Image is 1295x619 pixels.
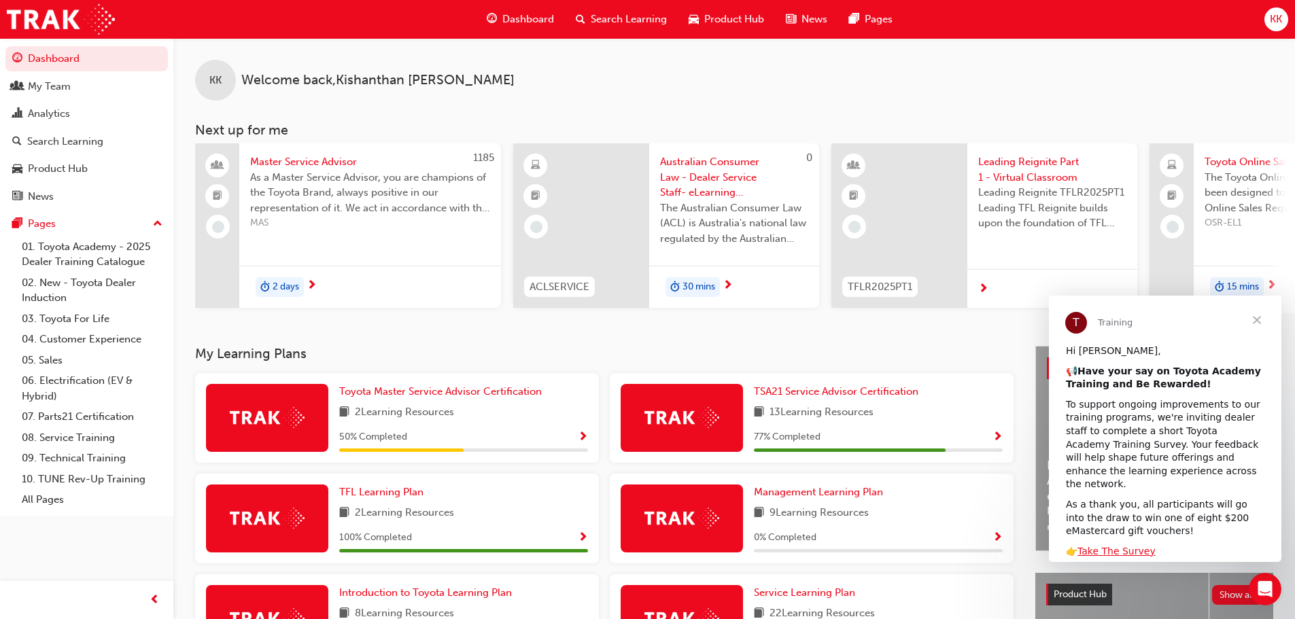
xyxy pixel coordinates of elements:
span: Australian Consumer Law - Dealer Service Staff- eLearning Module [660,154,808,200]
span: news-icon [786,11,796,28]
a: Latest NewsShow all [1047,357,1262,379]
span: Show Progress [992,532,1003,544]
a: Product HubShow all [1046,584,1262,605]
a: Management Learning Plan [754,484,888,500]
a: TFLR2025PT1Leading Reignite Part 1 - Virtual ClassroomLeading Reignite TFLR2025PT1 Leading TFL Re... [831,143,1137,308]
a: Product Hub [5,156,168,181]
span: 2 Learning Resources [355,404,454,421]
span: 0 [806,152,812,164]
a: 01. Toyota Academy - 2025 Dealer Training Catalogue [16,236,168,272]
span: 2 Learning Resources [355,505,454,522]
img: Trak [230,508,305,529]
span: learningRecordVerb_NONE-icon [530,221,542,233]
a: 09. Technical Training [16,448,168,469]
span: ACLSERVICE [530,279,589,295]
span: booktick-icon [213,188,222,205]
span: book-icon [754,404,764,421]
a: TFL Learning Plan [339,484,429,500]
a: search-iconSearch Learning [565,5,678,33]
a: guage-iconDashboard [476,5,565,33]
h3: Next up for me [173,122,1295,138]
span: Product Hub [704,12,764,27]
span: Master Service Advisor [250,154,490,170]
span: Welcome back , Kishanthan [PERSON_NAME] [241,73,515,88]
span: Leading Reignite Part 1 - Virtual Classroom [978,154,1126,185]
span: 1185 [473,152,494,164]
span: 77 % Completed [754,429,821,445]
a: 1185Master Service AdvisorAs a Master Service Advisor, you are champions of the Toyota Brand, alw... [195,143,501,308]
button: DashboardMy TeamAnalyticsSearch LearningProduct HubNews [5,43,168,211]
span: Leading Reignite TFLR2025PT1 Leading TFL Reignite builds upon the foundation of TFL Reignite, rea... [978,185,1126,231]
button: Show Progress [578,429,588,446]
div: Search Learning [27,134,103,149]
span: search-icon [576,11,585,28]
button: Pages [5,211,168,236]
span: Dashboard [502,12,554,27]
span: Search Learning [591,12,667,27]
span: people-icon [213,157,222,175]
img: Trak [644,407,719,428]
div: News [28,189,54,205]
span: Show Progress [578,431,588,444]
a: Search Learning [5,129,168,154]
span: Product Hub [1054,588,1107,600]
span: book-icon [754,505,764,522]
span: TFLR2025PT1 [848,279,912,295]
span: TSA21 Service Advisor Certification [754,385,918,397]
span: laptop-icon [1167,157,1177,175]
span: learningRecordVerb_NONE-icon [1167,221,1179,233]
span: Revolutionise the way you access and manage your learning resources. [1047,503,1262,534]
a: Analytics [5,101,168,126]
span: pages-icon [849,11,859,28]
iframe: Intercom live chat [1249,573,1281,605]
a: 08. Service Training [16,427,168,448]
span: 2 days [273,279,299,295]
a: 03. Toyota For Life [16,308,168,330]
img: Trak [644,508,719,529]
span: 13 Learning Resources [770,404,874,421]
a: Introduction to Toyota Learning Plan [339,585,517,601]
span: car-icon [12,163,22,175]
img: Trak [230,407,305,428]
div: Product Hub [28,161,88,177]
span: guage-icon [487,11,497,28]
span: learningResourceType_INSTRUCTOR_LED-icon [849,157,859,175]
span: As a Master Service Advisor, you are champions of the Toyota Brand, always positive in our repres... [250,170,490,216]
a: 02. New - Toyota Dealer Induction [16,272,168,308]
span: search-icon [12,136,22,148]
span: next-icon [1266,280,1277,292]
span: booktick-icon [531,188,540,205]
button: Show Progress [992,529,1003,546]
span: guage-icon [12,53,22,65]
a: 04. Customer Experience [16,329,168,350]
iframe: Intercom live chat message [1049,296,1281,562]
a: news-iconNews [775,5,838,33]
span: duration-icon [670,279,680,296]
span: MAS [250,215,490,231]
button: Show all [1212,585,1263,605]
span: book-icon [339,505,349,522]
a: 10. TUNE Rev-Up Training [16,469,168,490]
button: Show Progress [578,529,588,546]
button: Show Progress [992,429,1003,446]
img: Trak [7,4,115,35]
a: Dashboard [5,46,168,71]
span: Pages [865,12,893,27]
div: Pages [28,216,56,232]
a: car-iconProduct Hub [678,5,775,33]
span: up-icon [153,215,162,233]
span: car-icon [689,11,699,28]
a: News [5,184,168,209]
span: next-icon [723,280,733,292]
span: booktick-icon [849,188,859,205]
span: news-icon [12,191,22,203]
span: Help Shape the Future of Toyota Academy Training and Win an eMastercard! [1047,458,1262,504]
span: learningRecordVerb_NONE-icon [848,221,861,233]
span: Service Learning Plan [754,586,855,599]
